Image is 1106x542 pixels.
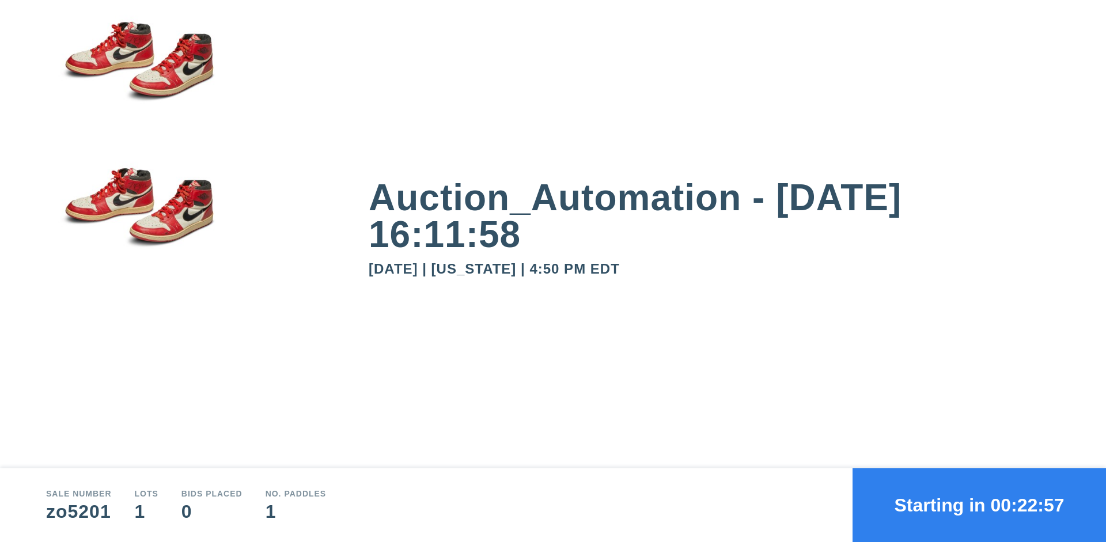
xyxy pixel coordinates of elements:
div: Sale number [46,490,112,498]
div: Bids Placed [181,490,243,498]
div: 1 [266,502,327,521]
div: Lots [135,490,158,498]
div: No. Paddles [266,490,327,498]
img: small [46,7,230,154]
div: [DATE] | [US_STATE] | 4:50 PM EDT [369,262,1060,276]
button: Starting in 00:22:57 [853,468,1106,542]
div: 1 [135,502,158,521]
div: Auction_Automation - [DATE] 16:11:58 [369,179,1060,253]
div: zo5201 [46,502,112,521]
div: 0 [181,502,243,521]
